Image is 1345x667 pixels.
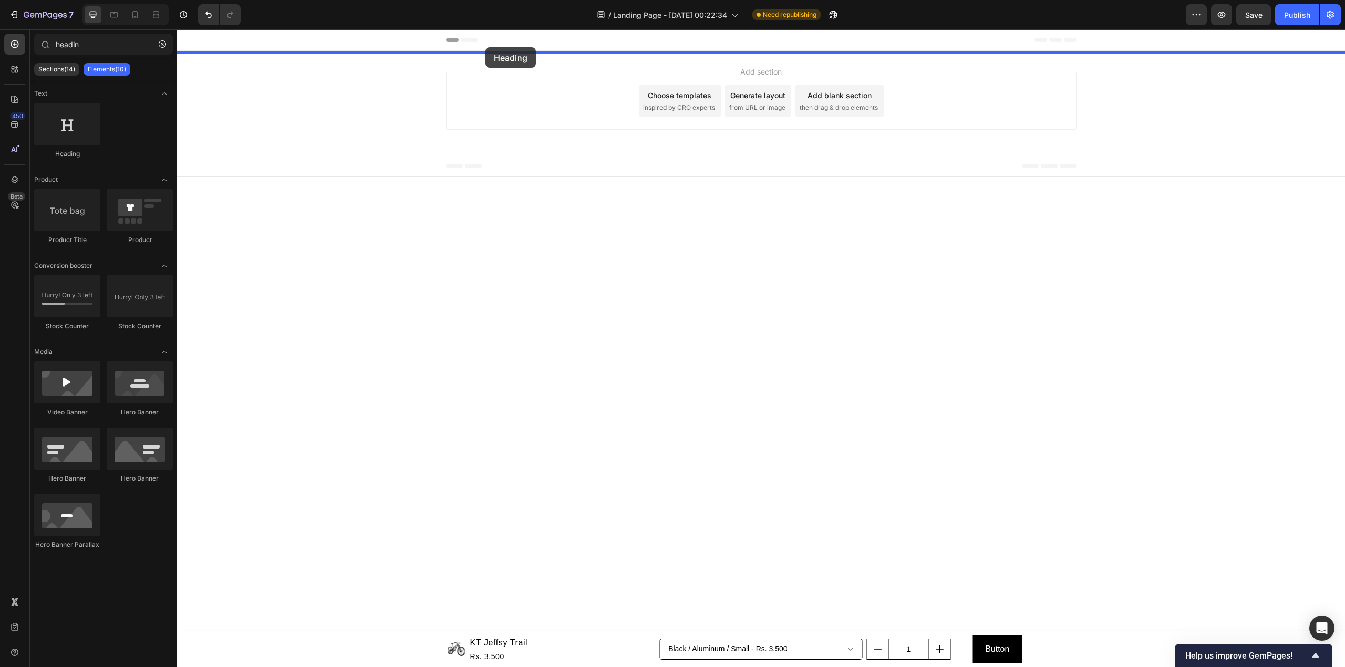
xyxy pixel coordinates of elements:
span: Toggle open [156,343,173,360]
span: Help us improve GemPages! [1185,651,1309,661]
div: Publish [1284,9,1310,20]
div: Product Title [34,235,100,245]
div: Beta [8,192,25,201]
span: / [608,9,611,20]
p: 7 [69,8,74,21]
span: Media [34,347,53,357]
p: Elements(10) [88,65,126,74]
span: Landing Page - [DATE] 00:22:34 [613,9,727,20]
span: Text [34,89,47,98]
div: 450 [10,112,25,120]
div: Undo/Redo [198,4,241,25]
div: Video Banner [34,408,100,417]
button: Save [1236,4,1271,25]
span: Save [1245,11,1263,19]
div: Heading [34,149,100,159]
button: Show survey - Help us improve GemPages! [1185,649,1322,662]
button: Publish [1275,4,1319,25]
div: Stock Counter [34,321,100,331]
span: Need republishing [763,10,816,19]
input: Search Sections & Elements [34,34,173,55]
span: Conversion booster [34,261,92,270]
div: Hero Banner [107,474,173,483]
span: Product [34,175,58,184]
span: Toggle open [156,85,173,102]
div: Hero Banner [107,408,173,417]
div: Hero Banner Parallax [34,540,100,549]
div: Hero Banner [34,474,100,483]
div: Product [107,235,173,245]
div: Open Intercom Messenger [1309,616,1334,641]
div: Stock Counter [107,321,173,331]
span: Toggle open [156,257,173,274]
p: Sections(14) [38,65,75,74]
iframe: Design area [177,29,1345,667]
span: Toggle open [156,171,173,188]
button: 7 [4,4,78,25]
